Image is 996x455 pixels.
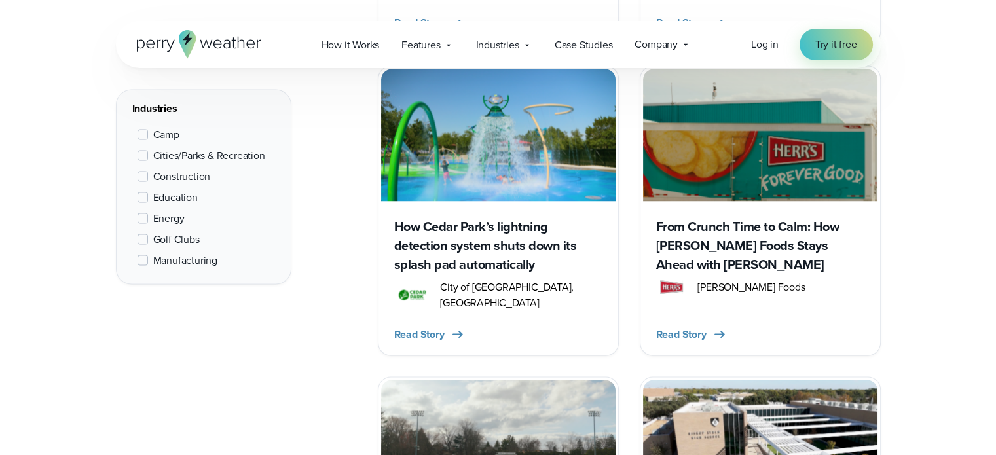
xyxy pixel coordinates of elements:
span: Industries [476,37,519,53]
a: Herr's Foods From Crunch Time to Calm: How [PERSON_NAME] Foods Stays Ahead with [PERSON_NAME] Her... [640,65,881,355]
a: How it Works [310,31,391,58]
span: Read Story [656,326,707,342]
img: Herr's Foods [643,69,877,200]
span: Try it free [815,37,857,52]
span: Read Story [394,326,445,342]
a: Case Studies [544,31,624,58]
span: Energy [153,210,185,226]
a: Try it free [800,29,873,60]
span: Construction [153,168,211,184]
span: Golf Clubs [153,231,200,247]
h3: How Cedar Park’s lightning detection system shuts down its splash pad automatically [394,217,602,274]
img: Herr Food Logo [656,279,688,295]
span: Manufacturing [153,252,217,268]
span: City of [GEOGRAPHIC_DATA], [GEOGRAPHIC_DATA] [440,279,602,310]
span: How it Works [322,37,380,53]
span: Read Story [656,15,707,31]
img: City of Cedar Parks Logo [394,287,430,302]
h3: From Crunch Time to Calm: How [PERSON_NAME] Foods Stays Ahead with [PERSON_NAME] [656,217,864,274]
span: Features [401,37,440,53]
span: Company [635,37,678,52]
button: Read Story [394,15,466,31]
span: Camp [153,126,179,142]
div: Industries [132,100,275,116]
a: Log in [751,37,779,52]
a: How Cedar Park’s lightning detection system shuts down its splash pad automatically City of Cedar... [378,65,619,355]
span: Case Studies [555,37,613,53]
span: Read Story [394,15,445,31]
button: Read Story [394,326,466,342]
span: Education [153,189,198,205]
button: Read Story [656,15,728,31]
button: Read Story [656,326,728,342]
span: [PERSON_NAME] Foods [697,279,805,295]
span: Cities/Parks & Recreation [153,147,265,163]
